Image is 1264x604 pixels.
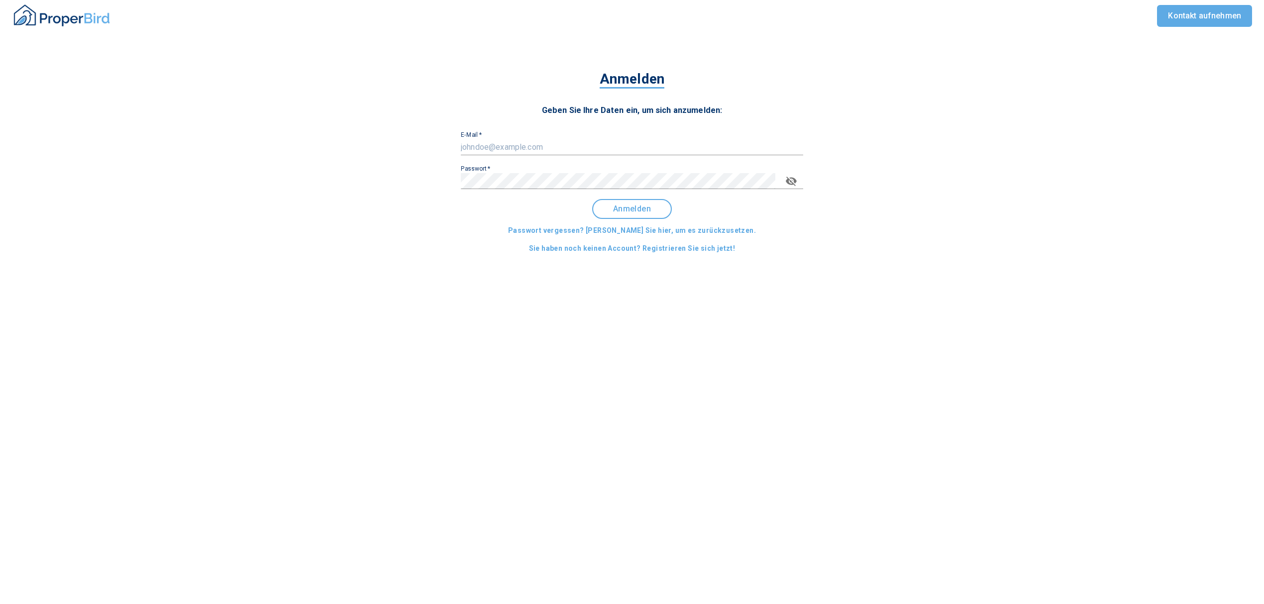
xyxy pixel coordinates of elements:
[12,0,111,32] button: ProperBird Logo and Home Button
[601,204,663,213] span: Anmelden
[600,71,664,89] span: Anmelden
[461,132,482,138] label: E-Mail
[1157,5,1252,27] a: Kontakt aufnehmen
[529,242,736,255] span: Sie haben noch keinen Account? Registrieren Sie sich jetzt!
[542,105,723,115] span: Geben Sie Ihre Daten ein, um sich anzumelden:
[508,224,756,237] span: Passwort vergessen? [PERSON_NAME] Sie hier, um es zurückzusetzen.
[461,166,491,172] label: Passwort
[504,221,760,240] button: Passwort vergessen? [PERSON_NAME] Sie hier, um es zurückzusetzen.
[592,199,672,219] button: Anmelden
[525,239,739,258] button: Sie haben noch keinen Account? Registrieren Sie sich jetzt!
[779,169,803,193] button: toggle password visibility
[12,3,111,28] img: ProperBird Logo and Home Button
[461,139,803,155] input: johndoe@example.com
